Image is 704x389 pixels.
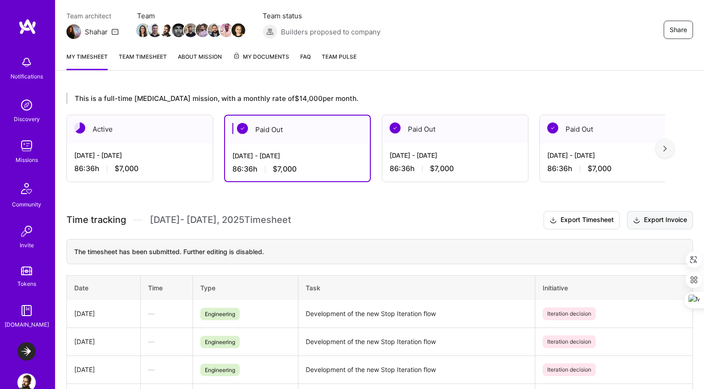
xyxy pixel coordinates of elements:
div: This is a full-time [MEDICAL_DATA] mission, with a monthly rate of $14,000 per month. [66,93,665,104]
div: Discovery [14,114,40,124]
img: Paid Out [390,122,401,133]
img: Team Member Avatar [160,23,174,37]
span: Time tracking [66,214,126,226]
img: tokens [21,267,32,275]
img: Team Member Avatar [231,23,245,37]
img: LaunchDarkly: Experimentation Delivery Team [17,342,36,361]
span: Builders proposed to company [281,27,380,37]
span: Engineering [200,336,240,348]
span: Team architect [66,11,119,21]
div: Shahar [85,27,108,37]
a: Team Member Avatar [232,22,244,38]
span: Share [670,25,687,34]
div: Community [12,200,41,209]
div: Missions [16,155,38,165]
img: Paid Out [237,123,248,134]
a: Team timesheet [119,52,167,70]
a: Team Member Avatar [209,22,220,38]
img: Active [74,122,85,133]
div: Tokens [17,279,36,289]
img: logo [18,18,37,35]
th: Initiative [535,275,693,300]
a: FAQ [300,52,311,70]
img: bell [17,53,36,72]
a: Team Member Avatar [185,22,197,38]
a: My timesheet [66,52,108,70]
div: Paid Out [382,115,528,143]
span: Team status [263,11,380,21]
img: teamwork [17,137,36,155]
a: Team Member Avatar [197,22,209,38]
button: Export Timesheet [544,211,620,229]
img: Community [16,178,38,200]
a: Team Member Avatar [137,22,149,38]
a: Team Member Avatar [149,22,161,38]
a: About Mission [178,52,222,70]
th: Type [193,275,298,300]
a: Team Member Avatar [173,22,185,38]
div: [DATE] - [DATE] [390,150,521,160]
div: Notifications [11,72,43,81]
div: [DATE] - [DATE] [74,150,205,160]
a: Team Pulse [322,52,357,70]
img: Paid Out [547,122,558,133]
span: Iteration decision [543,307,596,320]
th: Task [298,275,535,300]
div: [DATE] - [DATE] [547,150,678,160]
th: Time [140,275,193,300]
div: The timesheet has been submitted. Further editing is disabled. [66,239,693,264]
th: Date [67,275,141,300]
span: Engineering [200,364,240,376]
span: Engineering [200,308,240,320]
div: [DATE] - [DATE] [232,151,363,161]
div: [DATE] [74,309,133,318]
td: Development of the new Stop Iteration flow [298,356,535,383]
span: $7,000 [273,164,297,174]
img: Invite [17,222,36,240]
img: Team Member Avatar [184,23,198,37]
div: 86:36 h [547,164,678,173]
a: My Documents [233,52,289,70]
img: Builders proposed to company [263,24,277,39]
div: — [148,309,186,318]
span: Iteration decision [543,363,596,376]
img: guide book [17,301,36,320]
i: icon Download [633,216,640,225]
img: discovery [17,96,36,114]
img: Team Member Avatar [196,23,209,37]
span: [DATE] - [DATE] , 2025 Timesheet [150,214,291,226]
button: Export Invoice [627,211,693,229]
div: Paid Out [540,115,686,143]
img: Team Member Avatar [172,23,186,37]
td: Development of the new Stop Iteration flow [298,328,535,356]
div: — [148,337,186,346]
div: 86:36 h [390,164,521,173]
span: $7,000 [430,164,454,173]
span: Team Pulse [322,53,357,60]
span: Team [137,11,244,21]
div: — [148,365,186,374]
span: $7,000 [588,164,611,173]
a: Team Member Avatar [220,22,232,38]
button: Share [664,21,693,39]
span: My Documents [233,52,289,62]
a: Team Member Avatar [161,22,173,38]
div: [DATE] [74,337,133,346]
img: Team Architect [66,24,81,39]
div: 86:36 h [232,164,363,174]
div: [DATE] [74,365,133,374]
i: icon Mail [111,28,119,35]
img: Team Member Avatar [136,23,150,37]
a: LaunchDarkly: Experimentation Delivery Team [15,342,38,361]
div: Paid Out [225,116,370,144]
td: Development of the new Stop Iteration flow [298,300,535,328]
img: right [663,145,667,152]
span: Iteration decision [543,335,596,348]
div: [DOMAIN_NAME] [5,320,49,329]
div: 86:36 h [74,164,205,173]
span: $7,000 [115,164,138,173]
div: Invite [20,240,34,250]
i: icon Download [550,216,557,225]
div: Active [67,115,213,143]
img: Team Member Avatar [148,23,162,37]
